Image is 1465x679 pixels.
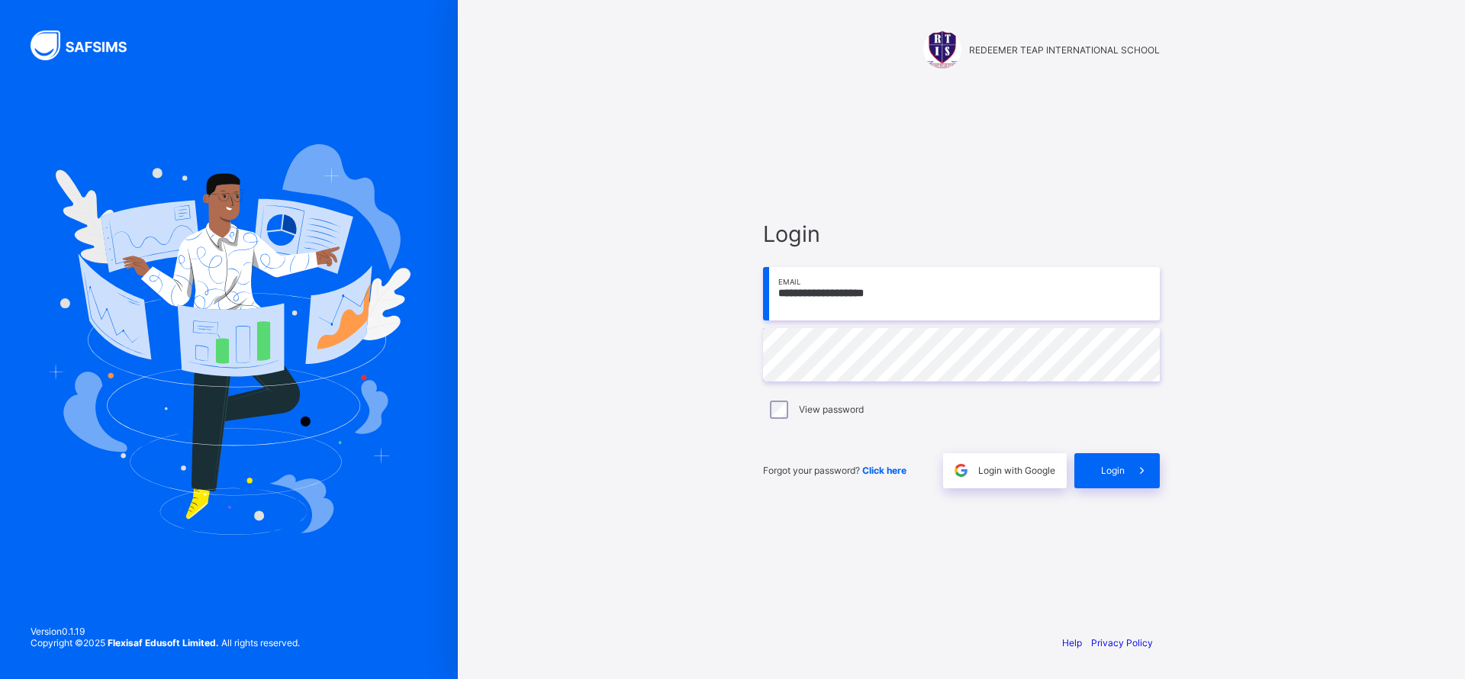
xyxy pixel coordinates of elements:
span: REDEEMER TEAP INTERNATIONAL SCHOOL [969,44,1160,56]
label: View password [799,404,864,415]
span: Forgot your password? [763,465,906,476]
span: Login [1101,465,1125,476]
a: Click here [862,465,906,476]
span: Version 0.1.19 [31,626,300,637]
span: Login with Google [978,465,1055,476]
img: google.396cfc9801f0270233282035f929180a.svg [952,462,970,479]
a: Privacy Policy [1091,637,1153,648]
strong: Flexisaf Edusoft Limited. [108,637,219,648]
span: Login [763,220,1160,247]
img: Hero Image [47,144,411,535]
img: SAFSIMS Logo [31,31,145,60]
span: Copyright © 2025 All rights reserved. [31,637,300,648]
a: Help [1062,637,1082,648]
